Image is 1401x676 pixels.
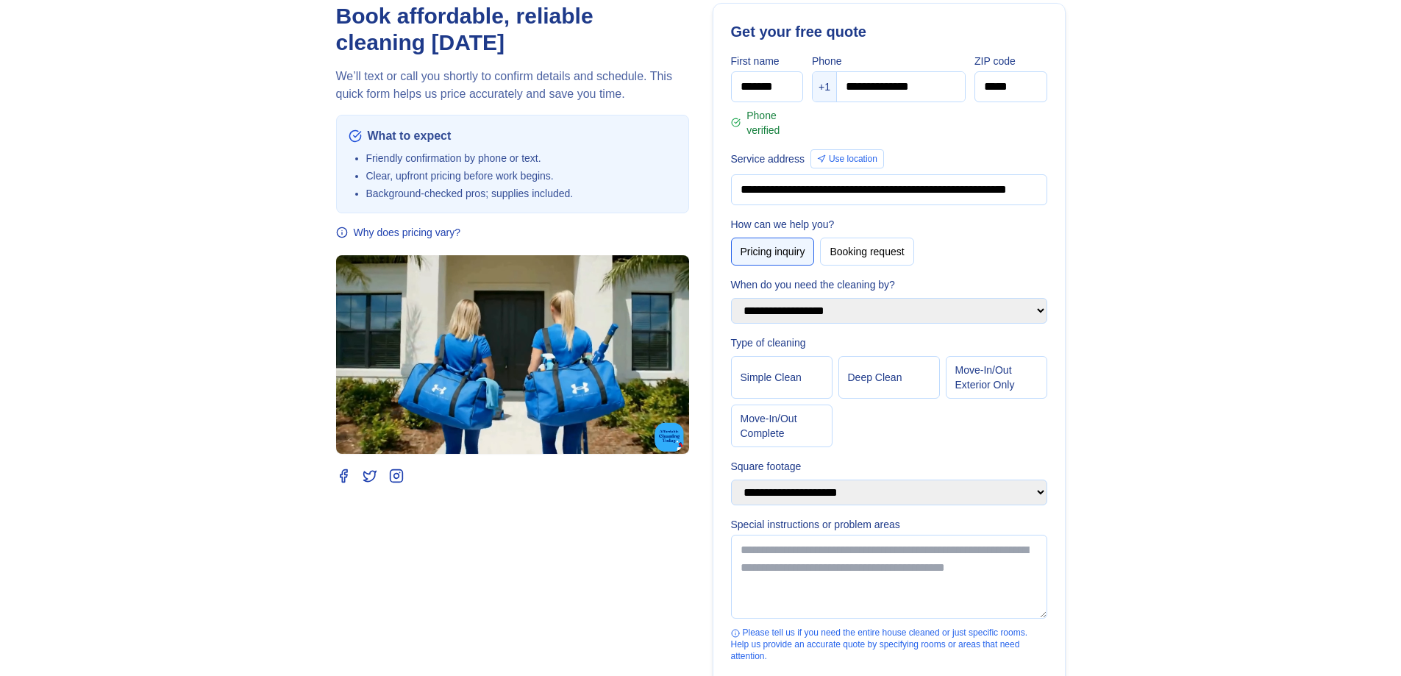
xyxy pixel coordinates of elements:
[363,469,377,483] a: Twitter
[813,72,837,102] div: +1
[336,469,351,483] a: Facebook
[731,54,804,68] label: First name
[389,469,404,483] a: Instagram
[731,277,1047,292] label: When do you need the cleaning by?
[731,335,1047,350] label: Type of cleaning
[731,238,815,266] button: Pricing inquiry
[731,459,1047,474] label: Square footage
[946,356,1047,399] button: Move‑In/Out Exterior Only
[838,356,940,399] button: Deep Clean
[336,68,689,103] p: We’ll text or call you shortly to confirm details and schedule. This quick form helps us price ac...
[336,3,689,56] h1: Book affordable, reliable cleaning [DATE]
[731,627,1047,662] div: Please tell us if you need the entire house cleaned or just specific rooms. Help us provide an ac...
[731,217,1047,232] label: How can we help you?
[366,151,677,166] li: Friendly confirmation by phone or text.
[731,21,1047,42] h2: Get your free quote
[810,149,884,168] button: Use location
[366,186,677,201] li: Background‑checked pros; supplies included.
[746,108,803,138] span: Phone verified
[974,54,1047,68] label: ZIP code
[366,168,677,183] li: Clear, upfront pricing before work begins.
[731,356,833,399] button: Simple Clean
[731,405,833,447] button: Move‑In/Out Complete
[820,238,913,266] button: Booking request
[368,127,452,145] span: What to expect
[812,54,966,68] label: Phone
[731,517,1047,532] label: Special instructions or problem areas
[336,225,461,240] button: Why does pricing vary?
[731,152,805,166] label: Service address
